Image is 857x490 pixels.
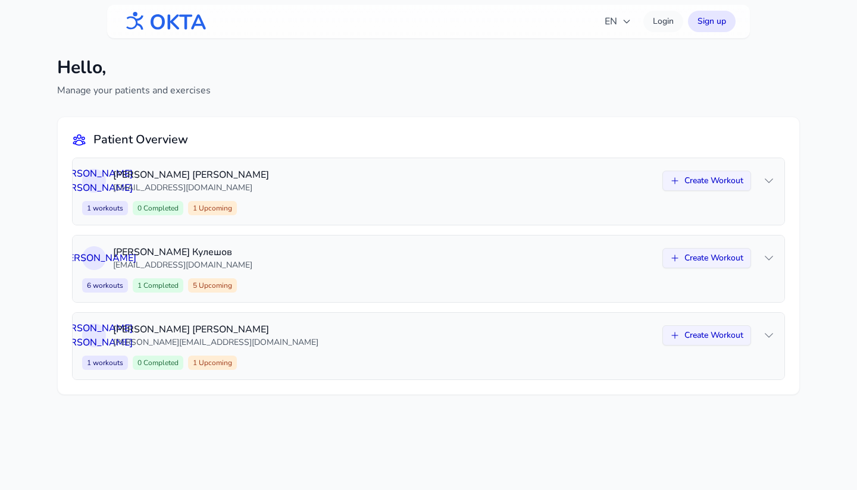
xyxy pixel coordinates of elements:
[133,356,183,370] span: 0
[93,131,188,148] h2: Patient Overview
[82,278,128,293] span: 6
[662,248,751,268] button: Create Workout
[56,321,133,350] span: [PERSON_NAME] [PERSON_NAME]
[197,358,232,367] span: Upcoming
[56,167,133,195] span: [PERSON_NAME] [PERSON_NAME]
[121,6,207,37] img: OKTA logo
[57,57,211,78] h1: Hello,
[57,83,211,98] p: Manage your patients and exercises
[142,203,179,213] span: Completed
[82,201,128,215] span: 1
[82,356,128,370] span: 1
[91,281,123,290] span: workouts
[113,337,655,348] p: [PERSON_NAME][EMAIL_ADDRESS][DOMAIN_NAME]
[598,10,639,33] button: EN
[113,259,655,271] p: [EMAIL_ADDRESS][DOMAIN_NAME]
[188,356,237,370] span: 1
[52,251,136,265] span: Д [PERSON_NAME]
[605,14,631,29] span: EN
[113,245,655,259] p: [PERSON_NAME] Кулешов
[688,11,736,32] a: Sign up
[91,203,123,213] span: workouts
[142,281,179,290] span: Completed
[197,281,232,290] span: Upcoming
[188,278,237,293] span: 5
[91,358,123,367] span: workouts
[197,203,232,213] span: Upcoming
[662,171,751,191] button: Create Workout
[113,182,655,194] p: [EMAIL_ADDRESS][DOMAIN_NAME]
[133,278,183,293] span: 1
[142,358,179,367] span: Completed
[643,11,683,32] a: Login
[113,322,655,337] p: [PERSON_NAME] [PERSON_NAME]
[188,201,237,215] span: 1
[113,168,655,182] p: [PERSON_NAME] [PERSON_NAME]
[133,201,183,215] span: 0
[662,325,751,345] button: Create Workout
